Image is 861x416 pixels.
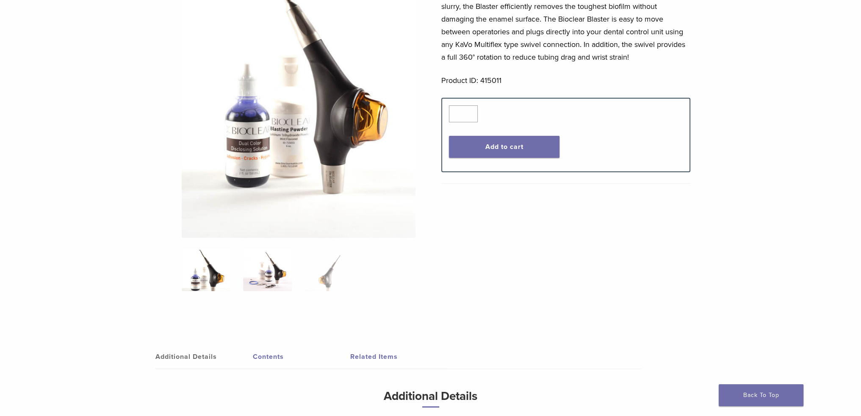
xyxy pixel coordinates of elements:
button: Add to cart [449,136,559,158]
img: Blaster Kit - Image 2 [243,249,292,291]
a: Related Items [350,345,448,369]
h3: Additional Details [204,386,657,414]
a: Additional Details [155,345,253,369]
img: Blaster Kit - Image 3 [305,249,354,291]
a: Back To Top [719,384,803,406]
img: Bioclear-Blaster-Kit-Simplified-1-e1548850725122-324x324.jpg [182,249,230,291]
p: Product ID: 415011 [441,74,690,87]
a: Contents [253,345,350,369]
